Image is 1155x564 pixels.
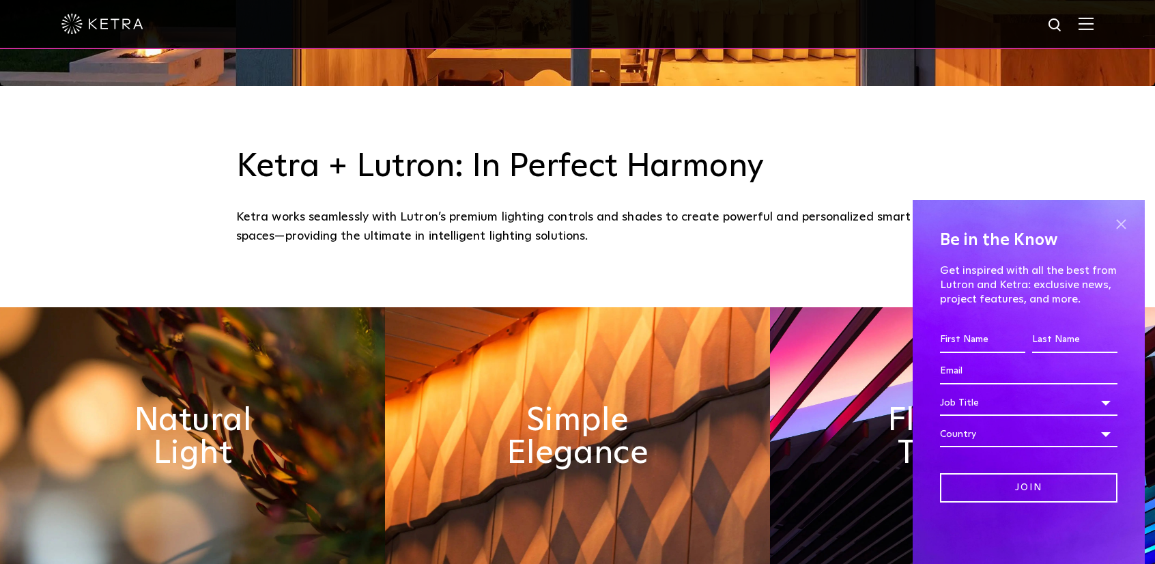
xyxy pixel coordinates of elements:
input: Join [940,473,1117,503]
h3: Ketra + Lutron: In Perfect Harmony [236,147,919,187]
div: Ketra works seamlessly with Lutron’s premium lighting controls and shades to create powerful and ... [236,208,919,246]
h2: Natural Light [96,404,289,470]
h2: Simple Elegance [481,404,674,470]
input: Last Name [1032,327,1117,353]
div: Job Title [940,390,1117,416]
input: Email [940,358,1117,384]
div: Country [940,421,1117,447]
img: search icon [1047,17,1064,34]
input: First Name [940,327,1025,353]
p: Get inspired with all the best from Lutron and Ketra: exclusive news, project features, and more. [940,264,1117,306]
h4: Be in the Know [940,227,1117,253]
h2: Flexible & Timeless [866,404,1059,470]
img: Hamburger%20Nav.svg [1079,17,1094,30]
img: ketra-logo-2019-white [61,14,143,34]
